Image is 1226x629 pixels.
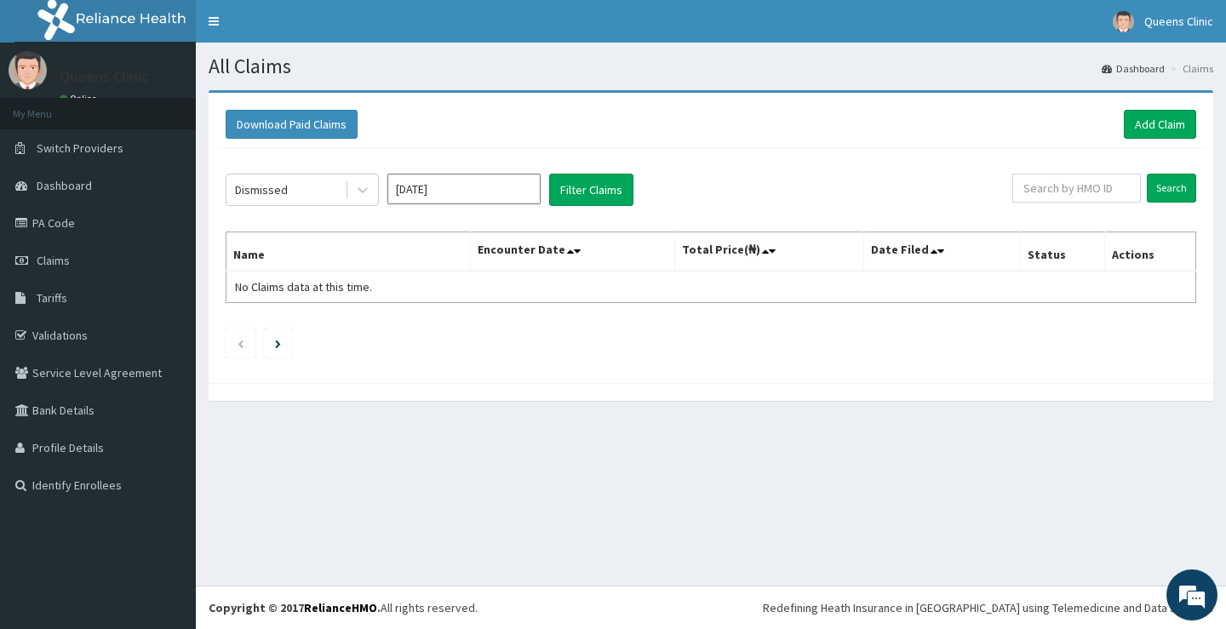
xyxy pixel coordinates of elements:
[1020,232,1104,272] th: Status
[60,69,149,84] p: Queens Clinic
[196,586,1226,629] footer: All rights reserved.
[209,55,1213,77] h1: All Claims
[37,253,70,268] span: Claims
[1012,174,1141,203] input: Search by HMO ID
[235,279,372,294] span: No Claims data at this time.
[1166,61,1213,76] li: Claims
[1104,232,1195,272] th: Actions
[235,181,288,198] div: Dismissed
[674,232,863,272] th: Total Price(₦)
[209,600,381,615] strong: Copyright © 2017 .
[275,335,281,351] a: Next page
[1124,110,1196,139] a: Add Claim
[37,140,123,156] span: Switch Providers
[863,232,1020,272] th: Date Filed
[549,174,633,206] button: Filter Claims
[237,335,244,351] a: Previous page
[37,178,92,193] span: Dashboard
[304,600,377,615] a: RelianceHMO
[1102,61,1165,76] a: Dashboard
[387,174,541,204] input: Select Month and Year
[226,110,358,139] button: Download Paid Claims
[763,599,1213,616] div: Redefining Heath Insurance in [GEOGRAPHIC_DATA] using Telemedicine and Data Science!
[9,51,47,89] img: User Image
[226,232,471,272] th: Name
[1144,14,1213,29] span: Queens Clinic
[1147,174,1196,203] input: Search
[470,232,674,272] th: Encounter Date
[37,290,67,306] span: Tariffs
[60,93,100,105] a: Online
[1113,11,1134,32] img: User Image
